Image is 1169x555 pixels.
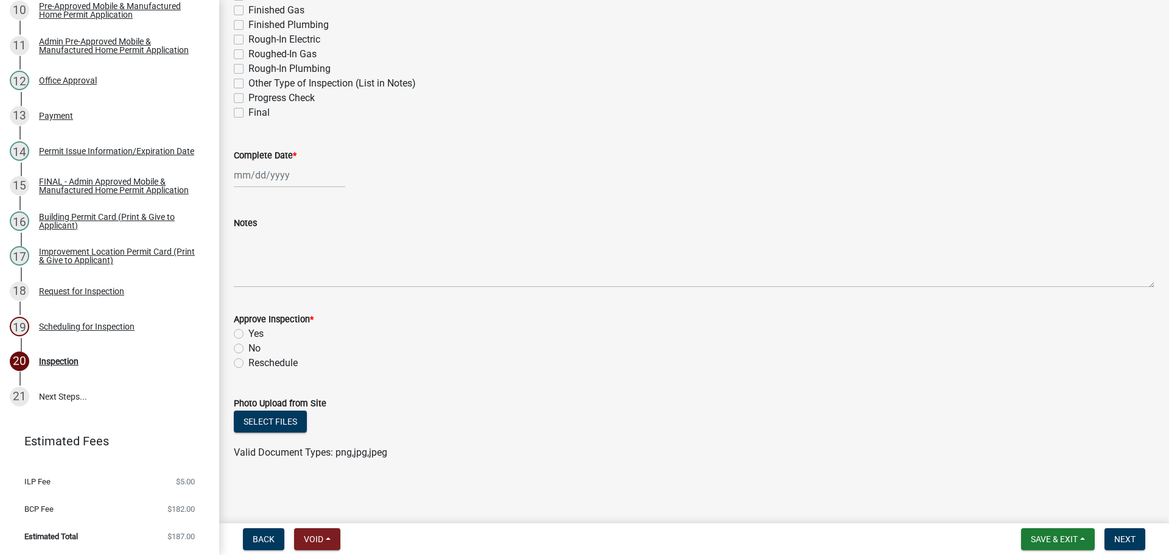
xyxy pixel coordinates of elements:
button: Save & Exit [1021,528,1095,550]
span: Save & Exit [1031,534,1078,544]
label: Rough-In Electric [248,32,320,47]
label: Notes [234,219,257,228]
label: Final [248,105,270,120]
span: Back [253,534,275,544]
span: Estimated Total [24,532,78,540]
div: 14 [10,141,29,161]
span: $182.00 [167,505,195,513]
span: BCP Fee [24,505,54,513]
div: 11 [10,36,29,55]
button: Back [243,528,284,550]
label: Roughed-In Gas [248,47,317,62]
div: Payment [39,111,73,120]
span: Valid Document Types: png,jpg,jpeg [234,447,387,458]
div: 19 [10,317,29,336]
div: Permit Issue Information/Expiration Date [39,147,194,155]
div: Pre-Approved Mobile & Manufactured Home Permit Application [39,2,200,19]
a: Estimated Fees [10,429,200,453]
button: Next [1104,528,1145,550]
div: Office Approval [39,76,97,85]
div: FINAL - Admin Approved Mobile & Manufactured Home Permit Application [39,177,200,194]
input: mm/dd/yyyy [234,163,345,188]
label: Finished Plumbing [248,18,329,32]
div: 21 [10,387,29,406]
label: Finished Gas [248,3,304,18]
span: Next [1114,534,1136,544]
span: ILP Fee [24,478,51,486]
label: No [248,341,261,356]
div: Improvement Location Permit Card (Print & Give to Applicant) [39,247,200,264]
div: Inspection [39,357,79,366]
span: $187.00 [167,532,195,540]
label: Approve Inspection [234,316,314,324]
div: 15 [10,176,29,196]
div: 18 [10,281,29,301]
label: Complete Date [234,152,297,160]
label: Yes [248,327,264,341]
div: 13 [10,106,29,125]
label: Photo Upload from Site [234,400,326,408]
div: 16 [10,211,29,231]
label: Rough-In Plumbing [248,62,331,76]
label: Reschedule [248,356,298,370]
div: Scheduling for Inspection [39,322,135,331]
label: Progress Check [248,91,315,105]
button: Void [294,528,340,550]
div: Building Permit Card (Print & Give to Applicant) [39,213,200,230]
button: Select files [234,411,307,433]
div: 10 [10,1,29,20]
div: 12 [10,71,29,90]
label: Other Type of Inspection (List in Notes) [248,76,416,91]
span: Void [304,534,323,544]
div: Request for Inspection [39,287,124,295]
div: 20 [10,352,29,371]
span: $5.00 [176,478,195,486]
div: 17 [10,246,29,266]
div: Admin Pre-Approved Mobile & Manufactured Home Permit Application [39,37,200,54]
